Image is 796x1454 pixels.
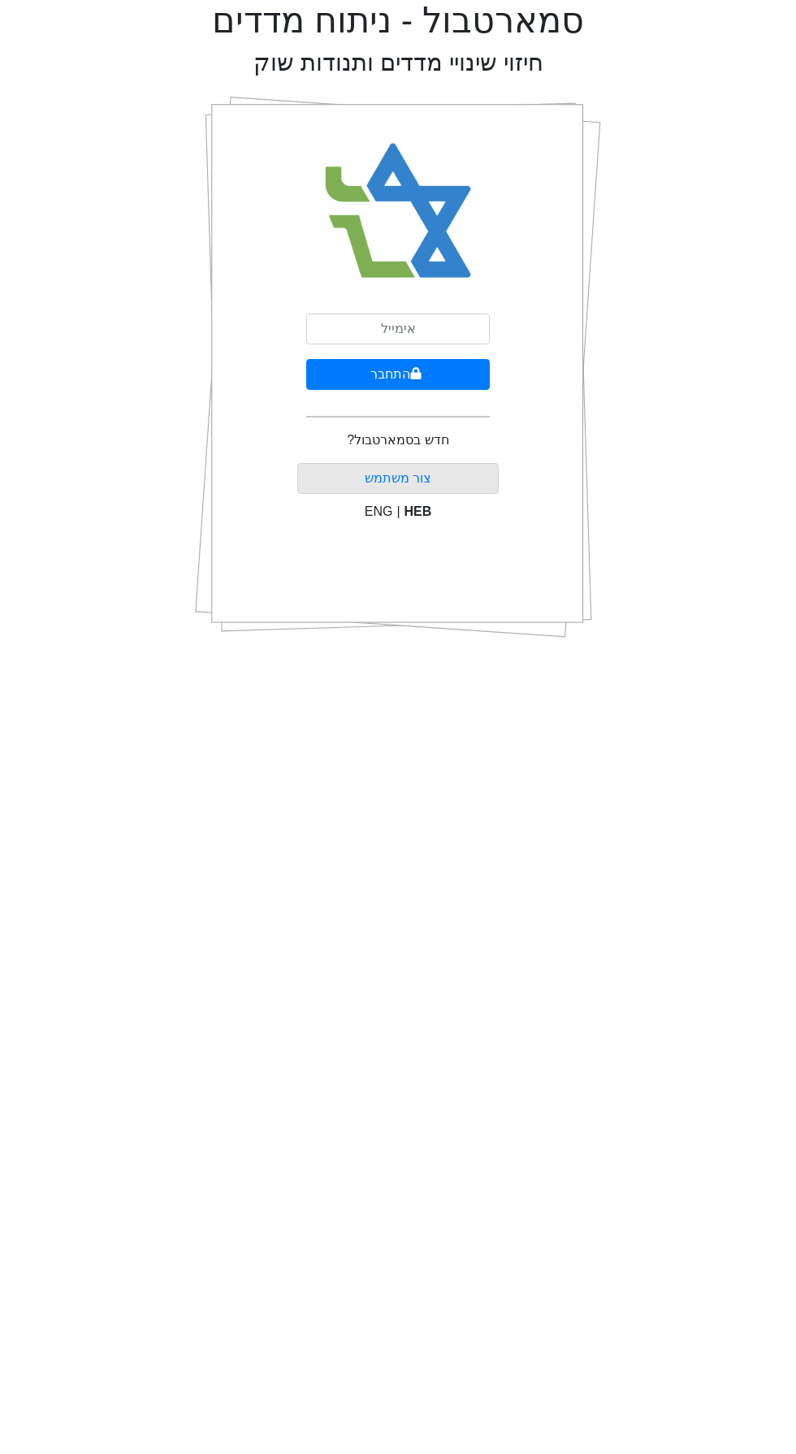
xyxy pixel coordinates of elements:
button: התחבר [306,359,490,390]
button: צור משתמש [297,463,500,494]
a: צור משתמש [365,471,431,485]
span: HEB [404,504,432,518]
span: ENG [365,504,393,518]
span: | [396,504,400,518]
p: חדש בסמארטבול? [347,431,448,450]
input: אימייל [306,314,490,344]
img: Smart Bull [310,122,487,301]
h2: חיזוי שינויי מדדים ותנודות שוק [253,49,543,77]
